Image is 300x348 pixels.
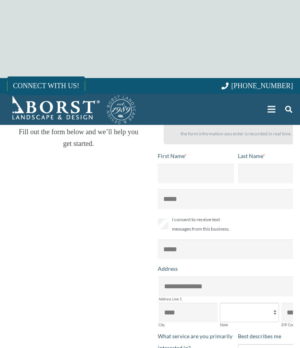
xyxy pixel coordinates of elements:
[158,219,168,229] input: I consent to receive text messages from this business.
[281,99,296,119] a: Search
[238,333,281,339] span: Best describes me
[221,82,293,90] a: [PHONE_NUMBER]
[7,76,84,95] a: CONNECT WITH US!
[7,94,137,125] a: Borst-Logo
[231,82,293,90] span: [PHONE_NUMBER]
[220,323,279,327] label: State
[159,323,218,327] label: City
[158,265,178,272] span: Address
[238,153,263,159] span: Last Name
[158,164,234,183] input: First Name*
[158,153,184,159] span: First Name
[172,215,234,234] span: I consent to receive text messages from this business.
[18,126,139,149] p: Fill out the form below and we’ll help you get started.
[262,99,281,119] a: Menu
